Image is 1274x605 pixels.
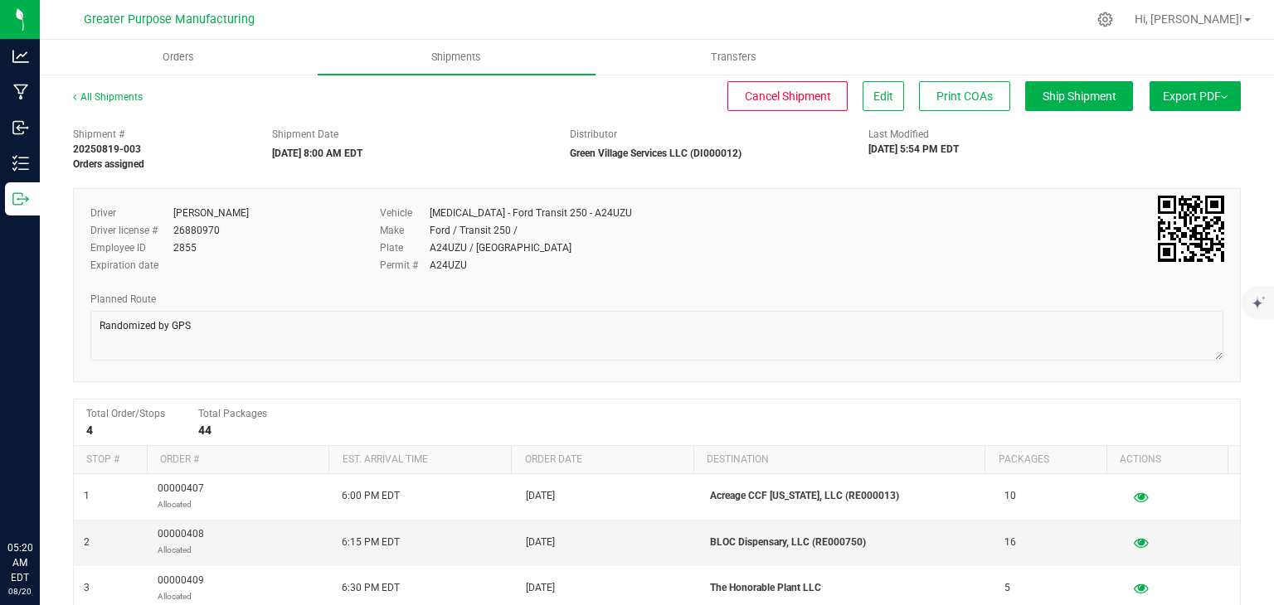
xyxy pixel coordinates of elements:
th: Stop # [74,446,147,474]
span: Print COAs [936,90,993,103]
label: Last Modified [868,127,929,142]
div: A24UZU [430,258,467,273]
strong: Orders assigned [73,158,144,170]
strong: Green Village Services LLC (DI000012) [570,148,742,159]
iframe: Resource center [17,472,66,522]
span: [DATE] [526,488,555,504]
label: Driver license # [90,223,173,238]
strong: [DATE] 8:00 AM EDT [272,148,362,159]
span: 1 [84,488,90,504]
p: 05:20 AM EDT [7,540,32,585]
span: Edit [873,90,893,103]
div: Ford / Transit 250 / [430,223,518,238]
a: Transfers [596,40,873,75]
th: Packages [985,446,1106,474]
span: Greater Purpose Manufacturing [84,12,255,27]
strong: [DATE] 5:54 PM EDT [868,143,959,155]
a: Orders [40,40,318,75]
p: Allocated [158,496,204,512]
span: 5 [1004,580,1010,596]
label: Permit # [380,258,430,273]
label: Employee ID [90,240,173,255]
inline-svg: Analytics [12,48,29,65]
inline-svg: Inbound [12,119,29,136]
button: Print COAs [919,81,1010,111]
iframe: Resource center unread badge [49,470,69,490]
button: Ship Shipment [1025,81,1133,111]
span: 00000408 [158,526,204,558]
div: [MEDICAL_DATA] - Ford Transit 250 - A24UZU [430,206,632,220]
div: Manage settings [1095,12,1116,27]
th: Order date [511,446,693,474]
span: 6:15 PM EDT [342,535,400,550]
inline-svg: Manufacturing [12,84,29,100]
label: Distributor [570,127,617,142]
span: 10 [1004,488,1016,504]
label: Expiration date [90,258,173,273]
span: Total Packages [198,408,267,419]
span: Total Order/Stops [86,408,165,419]
inline-svg: Outbound [12,191,29,207]
strong: 44 [198,423,212,437]
label: Vehicle [380,206,430,220]
p: Acreage CCF [US_STATE], LLC (RE000013) [710,488,985,504]
button: Cancel Shipment [727,81,848,111]
inline-svg: Inventory [12,155,29,172]
span: 2 [84,535,90,550]
div: A24UZU / [GEOGRAPHIC_DATA] [430,240,571,255]
span: Cancel Shipment [745,90,831,103]
button: Export PDF [1150,81,1241,111]
span: Ship Shipment [1043,90,1116,103]
span: [DATE] [526,580,555,596]
span: 6:00 PM EDT [342,488,400,504]
p: Allocated [158,542,204,558]
a: Shipments [318,40,596,75]
span: 00000407 [158,481,204,512]
span: Hi, [PERSON_NAME]! [1135,12,1242,26]
strong: 20250819-003 [73,143,141,155]
label: Shipment Date [272,127,338,142]
th: Destination [693,446,985,474]
qrcode: 20250819-003 [1158,196,1224,262]
p: BLOC Dispensary, LLC (RE000750) [710,535,985,550]
label: Plate [380,240,430,255]
p: Allocated [158,588,204,604]
strong: 4 [86,423,93,437]
span: [DATE] [526,535,555,550]
p: 08/20 [7,585,32,598]
span: 00000409 [158,573,204,604]
label: Driver [90,206,173,220]
div: 2855 [173,240,197,255]
span: Shipment # [73,127,247,142]
span: Planned Route [90,293,156,305]
span: 3 [84,580,90,596]
span: 16 [1004,535,1016,550]
span: Shipments [409,50,503,65]
p: The Honorable Plant LLC [710,580,985,596]
img: Scan me! [1158,196,1224,262]
div: 26880970 [173,223,220,238]
a: All Shipments [73,91,143,103]
span: 6:30 PM EDT [342,580,400,596]
div: [PERSON_NAME] [173,206,249,220]
th: Order # [147,446,329,474]
span: Orders [140,50,216,65]
button: Edit [863,81,904,111]
th: Actions [1106,446,1228,474]
th: Est. arrival time [328,446,511,474]
span: Transfers [688,50,779,65]
label: Make [380,223,430,238]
